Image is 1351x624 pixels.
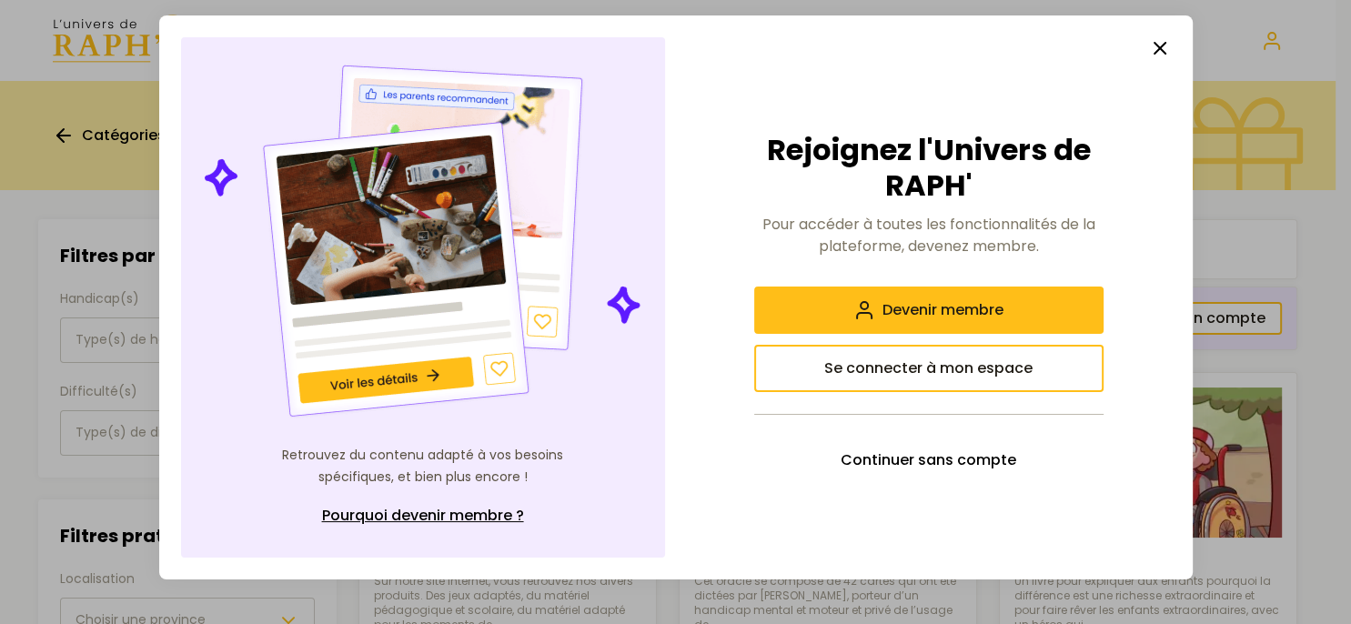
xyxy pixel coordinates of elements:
[277,496,569,536] a: Pourquoi devenir membre ?
[882,299,1003,321] span: Devenir membre
[824,357,1033,379] span: Se connecter à mon espace
[754,437,1104,484] button: Continuer sans compte
[841,449,1016,471] span: Continuer sans compte
[754,287,1104,334] button: Devenir membre
[277,445,569,488] p: Retrouvez du contenu adapté à vos besoins spécifiques, et bien plus encore !
[754,133,1104,203] h2: Rejoignez l'Univers de RAPH'
[200,59,645,423] img: Illustration de contenu personnalisé
[754,214,1104,257] p: Pour accéder à toutes les fonctionnalités de la plateforme, devenez membre.
[754,345,1104,392] button: Se connecter à mon espace
[322,505,524,527] span: Pourquoi devenir membre ?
